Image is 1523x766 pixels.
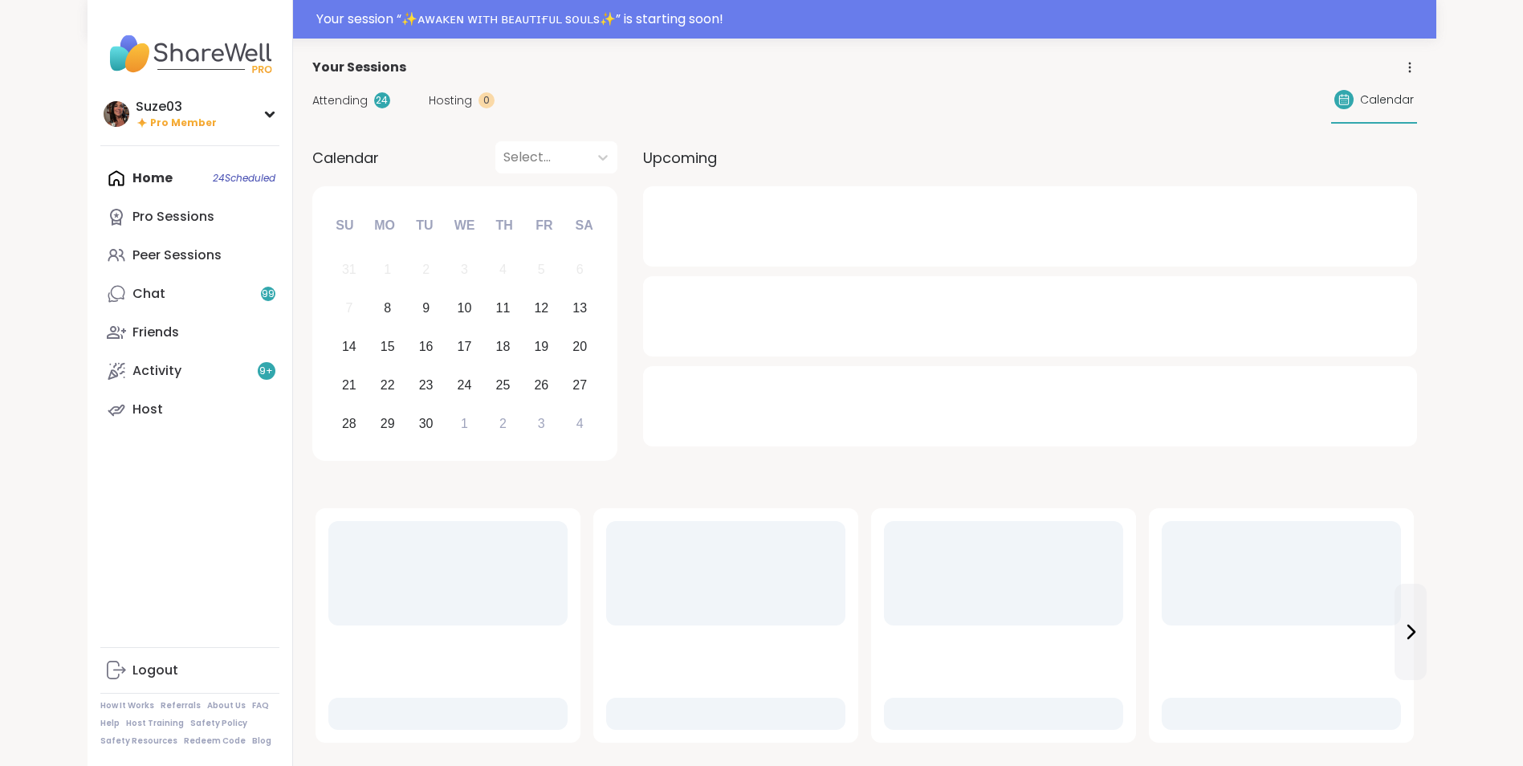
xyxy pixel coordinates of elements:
[100,390,279,429] a: Host
[496,374,511,396] div: 25
[538,259,545,280] div: 5
[499,259,507,280] div: 4
[419,413,434,434] div: 30
[252,700,269,711] a: FAQ
[100,651,279,690] a: Logout
[572,297,587,319] div: 13
[572,374,587,396] div: 27
[643,147,717,169] span: Upcoming
[563,368,597,402] div: Choose Saturday, September 27th, 2025
[419,374,434,396] div: 23
[478,92,495,108] div: 0
[487,208,522,243] div: Th
[447,330,482,365] div: Choose Wednesday, September 17th, 2025
[327,208,362,243] div: Su
[104,101,129,127] img: Suze03
[150,116,217,130] span: Pro Member
[132,324,179,341] div: Friends
[132,662,178,679] div: Logout
[370,291,405,326] div: Choose Monday, September 8th, 2025
[527,208,562,243] div: Fr
[332,368,367,402] div: Choose Sunday, September 21st, 2025
[524,368,559,402] div: Choose Friday, September 26th, 2025
[409,406,443,441] div: Choose Tuesday, September 30th, 2025
[447,368,482,402] div: Choose Wednesday, September 24th, 2025
[499,413,507,434] div: 2
[486,253,520,287] div: Not available Thursday, September 4th, 2025
[409,368,443,402] div: Choose Tuesday, September 23rd, 2025
[496,297,511,319] div: 11
[447,406,482,441] div: Choose Wednesday, October 1st, 2025
[524,406,559,441] div: Choose Friday, October 3rd, 2025
[409,330,443,365] div: Choose Tuesday, September 16th, 2025
[563,330,597,365] div: Choose Saturday, September 20th, 2025
[345,297,352,319] div: 7
[381,374,395,396] div: 22
[184,735,246,747] a: Redeem Code
[100,275,279,313] a: Chat99
[342,336,356,357] div: 14
[374,92,390,108] div: 24
[409,291,443,326] div: Choose Tuesday, September 9th, 2025
[534,297,548,319] div: 12
[342,259,356,280] div: 31
[132,401,163,418] div: Host
[447,291,482,326] div: Choose Wednesday, September 10th, 2025
[332,406,367,441] div: Choose Sunday, September 28th, 2025
[100,198,279,236] a: Pro Sessions
[132,247,222,264] div: Peer Sessions
[100,236,279,275] a: Peer Sessions
[207,700,246,711] a: About Us
[486,330,520,365] div: Choose Thursday, September 18th, 2025
[563,291,597,326] div: Choose Saturday, September 13th, 2025
[486,368,520,402] div: Choose Thursday, September 25th, 2025
[342,374,356,396] div: 21
[496,336,511,357] div: 18
[1360,92,1414,108] span: Calendar
[100,26,279,82] img: ShareWell Nav Logo
[312,92,368,109] span: Attending
[332,330,367,365] div: Choose Sunday, September 14th, 2025
[563,253,597,287] div: Not available Saturday, September 6th, 2025
[132,208,214,226] div: Pro Sessions
[458,336,472,357] div: 17
[100,700,154,711] a: How It Works
[100,735,177,747] a: Safety Resources
[342,413,356,434] div: 28
[461,413,468,434] div: 1
[534,374,548,396] div: 26
[312,58,406,77] span: Your Sessions
[524,291,559,326] div: Choose Friday, September 12th, 2025
[409,253,443,287] div: Not available Tuesday, September 2nd, 2025
[524,253,559,287] div: Not available Friday, September 5th, 2025
[332,291,367,326] div: Not available Sunday, September 7th, 2025
[458,297,472,319] div: 10
[190,718,247,729] a: Safety Policy
[252,735,271,747] a: Blog
[332,253,367,287] div: Not available Sunday, August 31st, 2025
[566,208,601,243] div: Sa
[330,251,599,442] div: month 2025-09
[132,362,181,380] div: Activity
[422,259,430,280] div: 2
[370,253,405,287] div: Not available Monday, September 1st, 2025
[370,368,405,402] div: Choose Monday, September 22nd, 2025
[458,374,472,396] div: 24
[576,259,584,280] div: 6
[370,406,405,441] div: Choose Monday, September 29th, 2025
[563,406,597,441] div: Choose Saturday, October 4th, 2025
[572,336,587,357] div: 20
[136,98,217,116] div: Suze03
[312,147,379,169] span: Calendar
[126,718,184,729] a: Host Training
[384,297,391,319] div: 8
[422,297,430,319] div: 9
[447,253,482,287] div: Not available Wednesday, September 3rd, 2025
[100,352,279,390] a: Activity9+
[100,718,120,729] a: Help
[576,413,584,434] div: 4
[524,330,559,365] div: Choose Friday, September 19th, 2025
[384,259,391,280] div: 1
[367,208,402,243] div: Mo
[132,285,165,303] div: Chat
